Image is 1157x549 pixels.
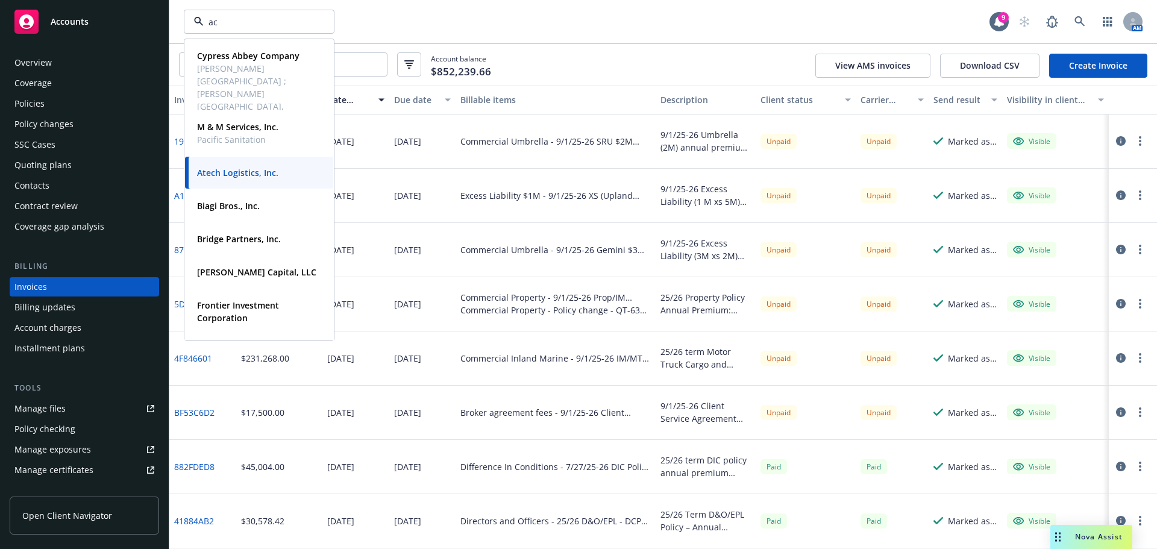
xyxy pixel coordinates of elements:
[10,155,159,175] a: Quoting plans
[14,440,91,459] div: Manage exposures
[948,243,997,256] div: Marked as sent
[14,176,49,195] div: Contacts
[460,135,651,148] div: Commercial Umbrella - 9/1/25-26 SRU $2M Primary - EAP-00000025-00
[1068,10,1092,34] a: Search
[660,345,751,371] div: 25/26 term Motor Truck Cargo and Motor Truck Cargo annual premium
[933,93,984,106] div: Send result
[327,460,354,473] div: [DATE]
[14,115,74,134] div: Policy changes
[815,54,930,78] button: View AMS invoices
[861,351,897,366] div: Unpaid
[241,515,284,527] div: $30,578.42
[327,515,354,527] div: [DATE]
[327,93,371,106] div: Date issued
[1049,54,1147,78] a: Create Invoice
[327,135,354,148] div: [DATE]
[10,260,159,272] div: Billing
[1013,190,1050,201] div: Visible
[460,460,651,473] div: Difference In Conditions - 7/27/25-26 DIC Policy - GFD0300250503
[327,406,354,419] div: [DATE]
[14,481,75,500] div: Manage claims
[241,460,284,473] div: $45,004.00
[460,93,651,106] div: Billable items
[1013,407,1050,418] div: Visible
[174,135,213,148] a: 19494397
[10,318,159,337] a: Account charges
[14,196,78,216] div: Contract review
[197,167,278,178] strong: Atech Logistics, Inc.
[948,352,997,365] div: Marked as sent
[394,352,421,365] div: [DATE]
[460,406,651,419] div: Broker agreement fees - 9/1/25-26 Client Service Agreement IWLAIC Captive Insurance Policies Inst...
[1013,353,1050,363] div: Visible
[10,115,159,134] a: Policy changes
[197,133,278,146] span: Pacific Sanitation
[948,135,997,148] div: Marked as sent
[169,86,236,115] button: Invoice ID
[10,176,159,195] a: Contacts
[760,459,787,474] span: Paid
[1050,525,1132,549] button: Nova Assist
[1096,10,1120,34] a: Switch app
[204,16,310,28] input: Filter by keyword
[1007,93,1091,106] div: Visibility in client dash
[327,189,354,202] div: [DATE]
[14,217,104,236] div: Coverage gap analysis
[760,134,797,149] div: Unpaid
[10,196,159,216] a: Contract review
[174,406,215,419] a: BF53C6D2
[197,50,299,61] strong: Cypress Abbey Company
[760,351,797,366] div: Unpaid
[394,406,421,419] div: [DATE]
[460,304,651,316] div: Commercial Property - Policy change - QT-630-3R004464-TIL-25
[394,298,421,310] div: [DATE]
[660,291,751,316] div: 25/26 Property Policy Annual Premium: (includes endorsement return premium)
[174,460,215,473] a: 882FDED8
[940,54,1039,78] button: Download CSV
[14,339,85,358] div: Installment plans
[660,237,751,262] div: 9/1/25-26 Excess Liability (3M xs 2M) annual premium includes appliable taxes/fees
[760,188,797,203] div: Unpaid
[861,93,911,106] div: Carrier status
[174,515,214,527] a: 41884AB2
[10,440,159,459] a: Manage exposures
[760,405,797,420] div: Unpaid
[861,134,897,149] div: Unpaid
[174,93,218,106] div: Invoice ID
[760,93,838,106] div: Client status
[456,86,656,115] button: Billable items
[327,243,354,256] div: [DATE]
[1040,10,1064,34] a: Report a Bug
[10,277,159,296] a: Invoices
[1013,298,1050,309] div: Visible
[14,460,93,480] div: Manage certificates
[929,86,1002,115] button: Send result
[10,94,159,113] a: Policies
[394,243,421,256] div: [DATE]
[1002,86,1109,115] button: Visibility in client dash
[660,93,751,106] div: Description
[394,93,438,106] div: Due date
[756,86,856,115] button: Client status
[10,399,159,418] a: Manage files
[431,64,491,80] span: $852,239.66
[660,454,751,479] div: 25/26 term DIC policy annual premium includes applicable fees
[948,460,997,473] div: Marked as sent
[10,382,159,394] div: Tools
[460,189,651,202] div: Excess Liability $1M - 9/1/25-26 XS (Upland $1M x $5M) - USXTL1069525
[1050,525,1065,549] div: Drag to move
[948,515,997,527] div: Marked as sent
[327,352,354,365] div: [DATE]
[174,298,215,310] a: 5D09C683
[14,135,55,154] div: SSC Cases
[241,406,284,419] div: $17,500.00
[14,53,52,72] div: Overview
[460,243,651,256] div: Commercial Umbrella - 9/1/25-26 Gemini $3M x $2M - GVE100187309
[861,513,887,529] div: Paid
[197,121,278,133] strong: M & M Services, Inc.
[22,509,112,522] span: Open Client Navigator
[1013,515,1050,526] div: Visible
[431,54,491,76] span: Account balance
[10,53,159,72] a: Overview
[197,300,279,324] strong: Frontier Investment Corporation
